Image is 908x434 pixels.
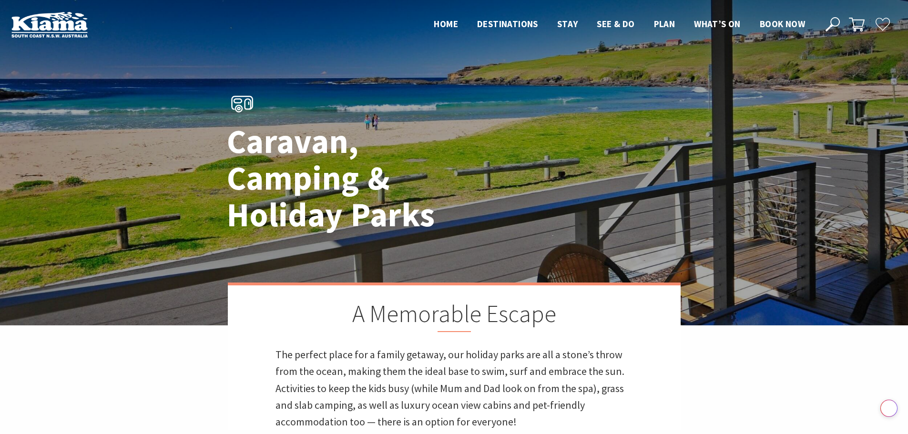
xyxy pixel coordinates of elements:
img: Kiama Logo [11,11,88,38]
span: Plan [654,18,675,30]
h1: Caravan, Camping & Holiday Parks [227,123,496,233]
span: See & Do [597,18,634,30]
p: The perfect place for a family getaway, our holiday parks are all a stone’s throw from the ocean,... [275,346,633,430]
span: What’s On [694,18,741,30]
span: Destinations [477,18,538,30]
span: Stay [557,18,578,30]
h2: A Memorable Escape [275,300,633,332]
span: Book now [760,18,805,30]
span: Home [434,18,458,30]
nav: Main Menu [424,17,815,32]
